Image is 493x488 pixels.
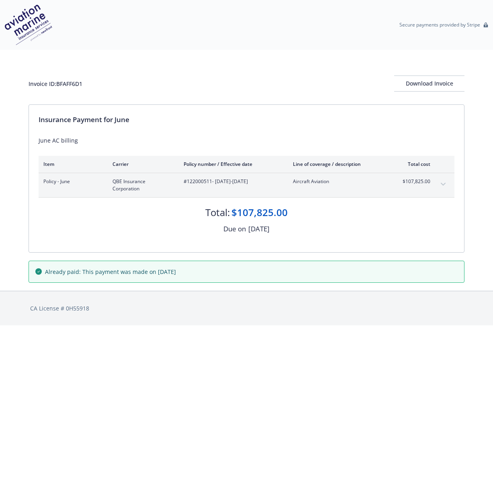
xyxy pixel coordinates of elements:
p: Secure payments provided by Stripe [399,21,480,28]
span: QBE Insurance Corporation [113,178,171,192]
div: June AC billing [39,136,454,145]
span: Aircraft Aviation [293,178,387,185]
div: Total cost [400,161,430,167]
div: Total: [205,206,230,219]
div: Policy number / Effective date [184,161,280,167]
div: Carrier [113,161,171,167]
button: expand content [437,178,450,191]
span: Already paid: This payment was made on [DATE] [45,267,176,276]
span: Policy - June [43,178,100,185]
div: Line of coverage / description [293,161,387,167]
div: Insurance Payment for June [39,114,454,125]
span: #122000511 - [DATE]-[DATE] [184,178,280,185]
div: Due on [223,224,246,234]
div: [DATE] [248,224,270,234]
div: Item [43,161,100,167]
div: Download Invoice [394,76,464,91]
div: Invoice ID: BFAFF6D1 [29,80,82,88]
button: Download Invoice [394,76,464,92]
div: CA License # 0H55918 [30,304,463,312]
div: Policy - JuneQBE Insurance Corporation#122000511- [DATE]-[DATE]Aircraft Aviation$107,825.00expand... [39,173,454,197]
div: $107,825.00 [231,206,288,219]
span: $107,825.00 [400,178,430,185]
